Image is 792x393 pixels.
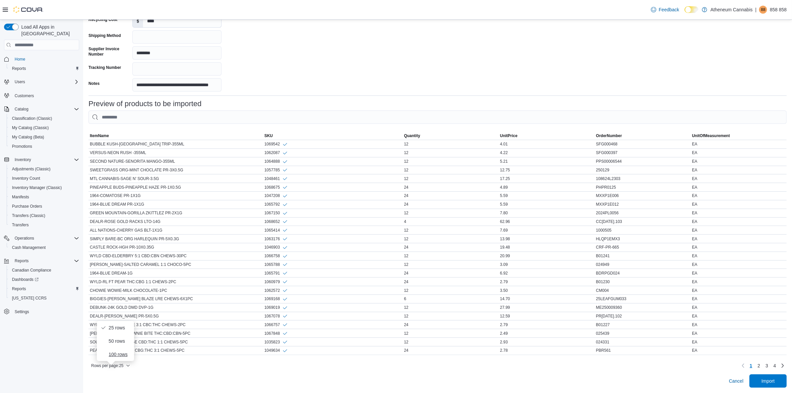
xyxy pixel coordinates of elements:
label: Notes [88,81,99,86]
div: 2.79 [499,278,595,286]
button: Quantity [403,132,499,140]
button: My Catalog (Classic) [7,123,82,132]
div: 1000505 [595,226,691,234]
div: 25LEAFGUM033 [595,295,691,303]
div: SFG000397 [595,149,691,157]
a: Purchase Orders [9,202,45,210]
span: Transfers (Classic) [9,212,79,220]
svg: Info [282,142,288,147]
div: SWEETGRASS ORG-MINT CHOCLATE PR-3X0.5G [88,166,263,174]
div: 27.99 [499,303,595,311]
div: 62.96 [499,218,595,226]
button: [US_STATE] CCRS [7,294,82,303]
span: 3 [765,362,768,369]
a: Classification (Classic) [9,114,55,122]
button: Import [749,374,787,388]
a: Dashboards [9,276,41,284]
div: B01230 [595,278,691,286]
div: 1964-BLUE DREAM-1G [88,269,263,277]
div: B01241 [595,252,691,260]
div: 1048461 [264,176,288,181]
span: Canadian Compliance [12,268,51,273]
span: Reports [12,257,79,265]
button: Transfers (Classic) [7,211,82,220]
span: Dashboards [9,276,79,284]
div: EA [691,252,787,260]
span: Inventory Manager (Classic) [12,185,62,190]
div: 24 [403,269,499,277]
button: Settings [1,307,82,316]
button: ItemName [88,132,263,140]
a: Next page [779,362,787,370]
span: Canadian Compliance [9,266,79,274]
button: Classification (Classic) [7,114,82,123]
a: Inventory Manager (Classic) [9,184,65,192]
svg: Info [282,271,288,276]
span: Transfers [12,222,29,228]
svg: Info [282,305,288,310]
div: 4.01 [499,140,595,148]
div: 13.98 [499,235,595,243]
div: 108624L2303 [595,175,691,183]
button: OrderNumber [595,132,691,140]
a: Feedback [648,3,682,16]
div: 12 [403,209,499,217]
svg: Info [282,185,288,190]
span: Reports [12,66,26,71]
a: Customers [12,92,37,100]
div: MTL CANNABIS-SAGE N' SOUR-3.5G [88,175,263,183]
a: Page 4 of 4 [771,360,779,371]
div: 5.59 [499,200,595,208]
div: 1063176 [264,236,288,242]
span: Reports [15,258,29,264]
div: 7.80 [499,209,595,217]
svg: Info [282,322,288,327]
span: 25 rows [109,325,130,330]
div: 12 [403,287,499,295]
div: 1047208 [264,193,288,199]
span: Cash Management [12,245,46,250]
a: Settings [12,308,32,316]
svg: Info [282,202,288,207]
div: 12 [403,157,499,165]
span: Rows per page : 25 [91,363,123,368]
button: Users [12,78,28,86]
div: 14.70 [499,295,595,303]
div: 24 [403,183,499,191]
svg: Info [282,211,288,216]
span: Load All Apps in [GEOGRAPHIC_DATA] [19,24,79,37]
a: Page 2 of 4 [755,360,763,371]
div: 4 [403,218,499,226]
div: 17.25 [499,175,595,183]
div: EA [691,295,787,303]
button: Reports [7,284,82,294]
div: 3.50 [499,287,595,295]
button: Promotions [7,142,82,151]
span: Adjustments (Classic) [9,165,79,173]
span: UnitOfMeasurement [692,133,730,138]
svg: Info [282,279,288,285]
div: EA [691,303,787,311]
a: My Catalog (Beta) [9,133,47,141]
svg: Info [282,288,288,293]
img: Cova [13,6,43,13]
div: 12 [403,261,499,269]
div: 12 [403,149,499,157]
button: Operations [12,234,37,242]
div: EA [691,175,787,183]
div: 1062572 [264,288,288,293]
a: My Catalog (Classic) [9,124,52,132]
span: Quantity [404,133,420,138]
div: MXXP1E012 [595,200,691,208]
span: Promotions [9,142,79,150]
button: UnitPrice [499,132,595,140]
span: Reports [12,286,26,292]
button: Inventory [12,156,34,164]
button: 100 rows [97,348,134,361]
div: EA [691,243,787,251]
span: 100 rows [109,352,130,357]
div: 1068652 [264,219,288,225]
span: Inventory Count [9,174,79,182]
span: ItemName [90,133,109,138]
